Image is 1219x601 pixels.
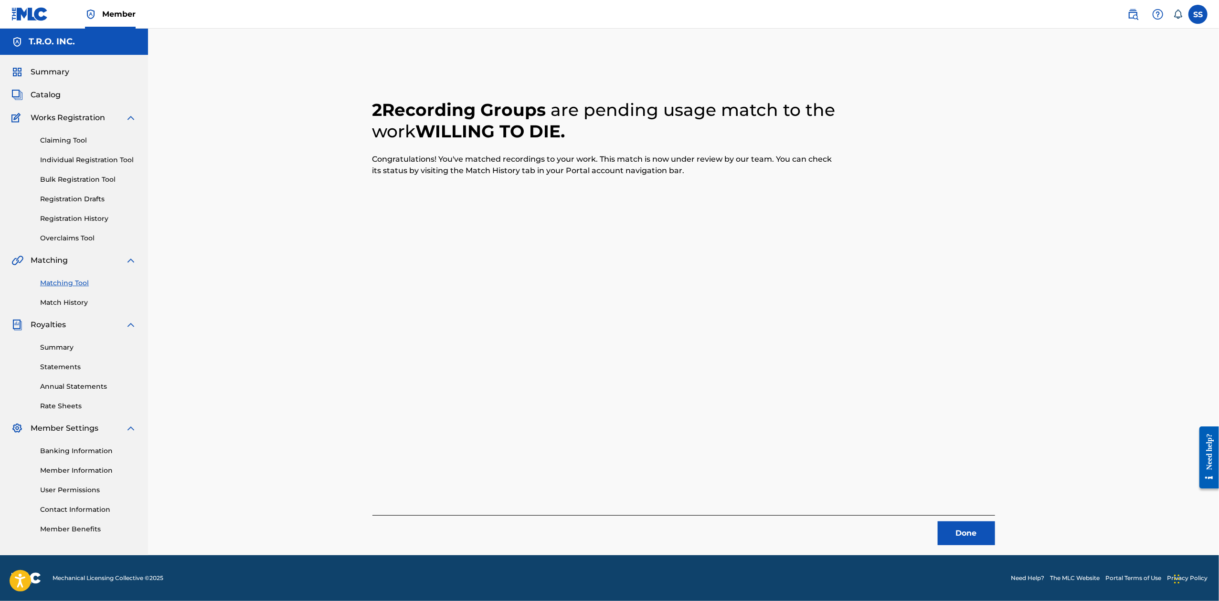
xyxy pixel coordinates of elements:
span: Member [102,9,136,20]
span: Matching [31,255,68,266]
a: User Permissions [40,485,137,495]
img: expand [125,319,137,331]
img: Matching [11,255,23,266]
img: expand [125,255,137,266]
a: Overclaims Tool [40,233,137,243]
iframe: Chat Widget [1171,555,1219,601]
iframe: Resource Center [1192,419,1219,496]
a: Contact Information [40,505,137,515]
div: Help [1148,5,1167,24]
a: Matching Tool [40,278,137,288]
p: Congratulations! You've matched recordings to your work. This match is now under review by our te... [372,154,839,176]
a: Need Help? [1011,574,1044,582]
a: Match History [40,298,137,308]
a: CatalogCatalog [11,89,61,101]
span: Member Settings [31,423,98,434]
img: help [1152,9,1164,20]
span: Summary [31,66,69,78]
h2: 2 Recording Groups WILLING TO DIE . [372,99,839,142]
img: Member Settings [11,423,23,434]
h5: T.R.O. INC. [29,36,75,47]
img: expand [125,112,137,124]
a: Individual Registration Tool [40,155,137,165]
a: Member Information [40,466,137,476]
img: MLC Logo [11,7,48,21]
div: Drag [1174,565,1180,593]
a: Statements [40,362,137,372]
a: Summary [40,342,137,352]
img: logo [11,572,41,584]
a: Rate Sheets [40,401,137,411]
a: Member Benefits [40,524,137,534]
span: Catalog [31,89,61,101]
span: Works Registration [31,112,105,124]
a: Public Search [1124,5,1143,24]
a: Bulk Registration Tool [40,175,137,185]
img: expand [125,423,137,434]
a: The MLC Website [1050,574,1100,582]
img: Catalog [11,89,23,101]
a: Portal Terms of Use [1105,574,1161,582]
a: Registration History [40,214,137,224]
div: User Menu [1188,5,1208,24]
span: are pending usage match to the work [372,99,836,142]
button: Done [938,521,995,545]
a: Registration Drafts [40,194,137,204]
img: Works Registration [11,112,24,124]
a: Claiming Tool [40,135,137,145]
div: Notifications [1173,10,1183,19]
img: Accounts [11,36,23,48]
a: Privacy Policy [1167,574,1208,582]
img: Summary [11,66,23,78]
a: Annual Statements [40,382,137,392]
img: Top Rightsholder [85,9,96,20]
img: search [1127,9,1139,20]
a: Banking Information [40,446,137,456]
img: Royalties [11,319,23,331]
span: Royalties [31,319,66,331]
span: Mechanical Licensing Collective © 2025 [53,574,163,582]
a: SummarySummary [11,66,69,78]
